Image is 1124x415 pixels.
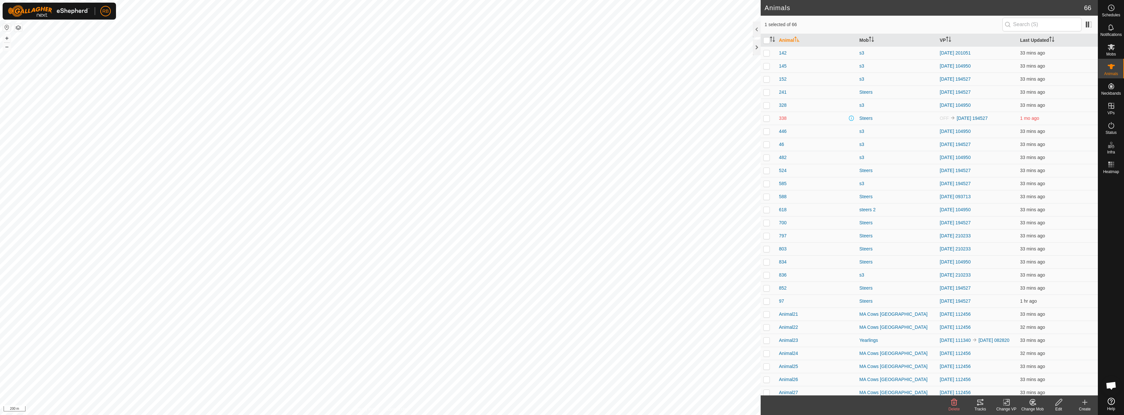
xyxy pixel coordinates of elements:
a: [DATE] 201051 [940,50,971,56]
span: 8 Sept 2025, 4:03 pm [1020,285,1045,291]
span: Animal24 [779,350,798,357]
div: Steers [859,89,934,96]
span: 618 [779,206,786,213]
span: 8 Sept 2025, 4:03 pm [1020,63,1045,69]
span: Animals [1104,72,1118,76]
img: to [972,337,977,343]
span: 8 Sept 2025, 4:03 pm [1020,390,1045,395]
div: Change Mob [1019,406,1046,412]
span: 8 Sept 2025, 3:33 pm [1020,298,1037,304]
th: Last Updated [1017,34,1098,47]
span: 8 Sept 2025, 4:03 pm [1020,103,1045,108]
p-sorticon: Activate to sort [946,38,951,43]
span: 8 Sept 2025, 4:03 pm [1020,338,1045,343]
span: Help [1107,407,1115,411]
span: Animal27 [779,389,798,396]
div: Steers [859,298,934,305]
span: 338 [779,115,786,122]
a: [DATE] 104950 [940,207,971,212]
a: [DATE] 194527 [940,142,971,147]
span: 8 Sept 2025, 4:03 pm [1020,155,1045,160]
div: s3 [859,180,934,187]
a: [DATE] 082820 [979,338,1010,343]
span: 588 [779,193,786,200]
span: 145 [779,63,786,70]
a: [DATE] 194527 [957,116,988,121]
span: 8 Sept 2025, 4:03 pm [1020,142,1045,147]
a: [DATE] 210233 [940,233,971,238]
button: Reset Map [3,24,11,31]
th: VP [937,34,1017,47]
div: Change VP [993,406,1019,412]
a: [DATE] 194527 [940,181,971,186]
span: Status [1105,131,1116,135]
span: Animal23 [779,337,798,344]
a: [DATE] 104950 [940,63,971,69]
span: 46 [779,141,784,148]
div: MA Cows [GEOGRAPHIC_DATA] [859,311,934,318]
span: 8 Sept 2025, 4:03 pm [1020,89,1045,95]
span: 836 [779,272,786,279]
span: 152 [779,76,786,83]
a: [DATE] 104950 [940,155,971,160]
div: Open chat [1101,376,1121,395]
p-sorticon: Activate to sort [1049,38,1054,43]
div: s3 [859,272,934,279]
div: MA Cows [GEOGRAPHIC_DATA] [859,324,934,331]
a: Privacy Policy [355,407,379,412]
th: Animal [776,34,857,47]
div: Steers [859,232,934,239]
a: [DATE] 104950 [940,129,971,134]
img: to [950,115,955,120]
a: Help [1098,395,1124,413]
div: Edit [1046,406,1072,412]
a: Contact Us [387,407,406,412]
a: [DATE] 194527 [940,220,971,225]
div: Steers [859,259,934,265]
span: 8 Sept 2025, 4:03 pm [1020,259,1045,264]
a: [DATE] 112456 [940,311,971,317]
a: [DATE] 194527 [940,285,971,291]
img: Gallagher Logo [8,5,90,17]
a: [DATE] 210233 [940,246,971,251]
a: [DATE] 112456 [940,351,971,356]
span: RB [102,8,108,15]
h2: Animals [765,4,1084,12]
span: 797 [779,232,786,239]
span: 8 Sept 2025, 4:03 pm [1020,50,1045,56]
span: 482 [779,154,786,161]
span: 8 Sept 2025, 4:03 pm [1020,168,1045,173]
span: 1 selected of 66 [765,21,1002,28]
span: Animal26 [779,376,798,383]
div: s3 [859,102,934,109]
p-sorticon: Activate to sort [770,38,775,43]
span: 834 [779,259,786,265]
span: 8 Sept 2025, 4:03 pm [1020,246,1045,251]
input: Search (S) [1002,18,1082,31]
span: 8 Sept 2025, 4:03 pm [1020,129,1045,134]
span: 8 Sept 2025, 4:03 pm [1020,207,1045,212]
span: 241 [779,89,786,96]
a: [DATE] 104950 [940,259,971,264]
span: OFF [940,116,949,121]
span: Notifications [1100,33,1122,37]
span: 8 Sept 2025, 4:03 pm [1020,220,1045,225]
a: [DATE] 111340 [940,338,971,343]
div: s3 [859,154,934,161]
div: MA Cows [GEOGRAPHIC_DATA] [859,376,934,383]
p-sorticon: Activate to sort [869,38,874,43]
span: Delete [949,407,960,411]
p-sorticon: Activate to sort [794,38,800,43]
span: 27 July 2025, 9:03 am [1020,116,1039,121]
div: s3 [859,76,934,83]
a: [DATE] 093713 [940,194,971,199]
span: Animal22 [779,324,798,331]
span: 66 [1084,3,1091,13]
div: Tracks [967,406,993,412]
span: 8 Sept 2025, 4:03 pm [1020,377,1045,382]
button: + [3,34,11,42]
div: Steers [859,193,934,200]
span: Infra [1107,150,1115,154]
div: s3 [859,128,934,135]
a: [DATE] 194527 [940,76,971,82]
